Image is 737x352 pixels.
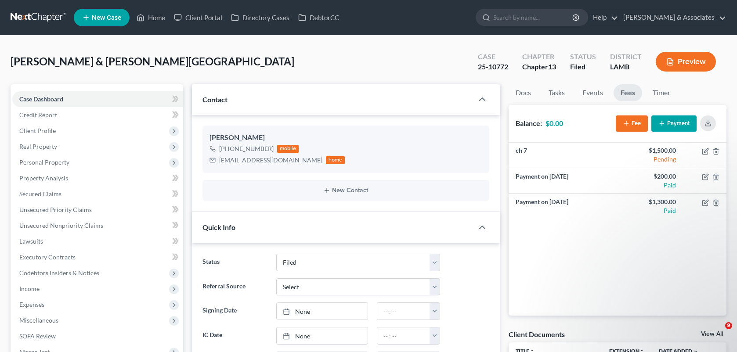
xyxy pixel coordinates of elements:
a: Case Dashboard [12,91,183,107]
button: Fee [616,115,648,132]
div: Client Documents [509,330,565,339]
div: mobile [277,145,299,153]
a: Secured Claims [12,186,183,202]
div: $1,500.00 [625,146,676,155]
div: LAMB [610,62,642,72]
a: None [277,327,368,344]
span: Expenses [19,301,44,308]
div: Paid [625,206,676,215]
span: Codebtors Insiders & Notices [19,269,99,277]
strong: $0.00 [546,119,563,127]
div: home [326,156,345,164]
a: Events [575,84,610,101]
a: Directory Cases [227,10,294,25]
a: Home [132,10,170,25]
a: DebtorCC [294,10,343,25]
a: SOFA Review [12,328,183,344]
span: Secured Claims [19,190,61,198]
button: New Contact [210,187,483,194]
div: District [610,52,642,62]
div: Chapter [522,52,556,62]
div: $200.00 [625,172,676,181]
a: Tasks [542,84,572,101]
a: Help [589,10,618,25]
div: Case [478,52,508,62]
span: Lawsuits [19,237,43,245]
div: [PHONE_NUMBER] [219,144,274,153]
a: Executory Contracts [12,249,183,265]
td: ch 7 [509,143,618,168]
iframe: Intercom live chat [707,322,728,343]
input: -- : -- [377,303,430,320]
span: 9 [725,322,732,329]
span: Unsecured Priority Claims [19,206,92,213]
span: Property Analysis [19,174,68,182]
div: [PERSON_NAME] [210,133,483,143]
input: Search by name... [493,9,574,25]
a: [PERSON_NAME] & Associates [619,10,726,25]
td: Payment on [DATE] [509,168,618,194]
a: Client Portal [170,10,227,25]
a: Docs [509,84,538,101]
span: New Case [92,14,121,21]
div: 25-10772 [478,62,508,72]
span: SOFA Review [19,332,56,340]
button: Preview [656,52,716,72]
label: Referral Source [198,278,272,296]
div: Pending [625,155,676,164]
a: Lawsuits [12,233,183,249]
span: Personal Property [19,158,69,166]
div: Filed [570,62,596,72]
span: Contact [202,95,228,104]
a: Timer [646,84,677,101]
a: Unsecured Nonpriority Claims [12,218,183,233]
a: Fees [614,84,642,101]
span: Client Profile [19,127,56,134]
label: Signing Date [198,302,272,320]
div: $1,300.00 [625,198,676,206]
span: Executory Contracts [19,253,76,261]
button: Payment [651,115,697,132]
a: Unsecured Priority Claims [12,202,183,218]
div: Status [570,52,596,62]
span: [PERSON_NAME] & [PERSON_NAME][GEOGRAPHIC_DATA] [11,55,294,68]
div: Chapter [522,62,556,72]
span: Quick Info [202,223,235,231]
span: Credit Report [19,111,57,119]
label: Status [198,254,272,271]
span: Real Property [19,143,57,150]
span: Income [19,285,40,292]
span: Case Dashboard [19,95,63,103]
label: IC Date [198,327,272,345]
a: Credit Report [12,107,183,123]
a: None [277,303,368,320]
div: [EMAIL_ADDRESS][DOMAIN_NAME] [219,156,322,165]
span: Miscellaneous [19,316,58,324]
a: View All [701,331,723,337]
div: Paid [625,181,676,190]
span: Unsecured Nonpriority Claims [19,222,103,229]
strong: Balance: [516,119,542,127]
input: -- : -- [377,327,430,344]
span: 13 [548,62,556,71]
td: Payment on [DATE] [509,194,618,219]
a: Property Analysis [12,170,183,186]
